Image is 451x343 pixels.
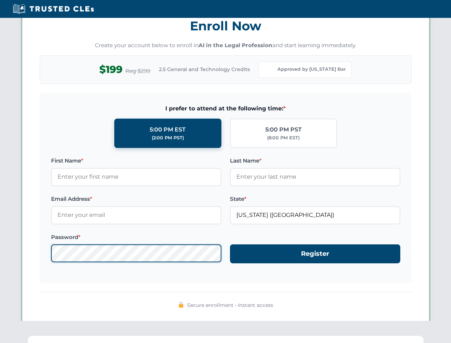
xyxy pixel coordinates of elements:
div: (8:00 PM EST) [267,134,300,141]
input: Enter your last name [230,168,400,186]
img: Florida Bar [265,65,275,75]
button: Register [230,244,400,263]
h3: Enroll Now [40,15,412,37]
input: Florida (FL) [230,206,400,224]
span: $199 [99,61,122,78]
img: Trusted CLEs [11,4,96,14]
div: 5:00 PM PST [265,125,302,134]
span: 2.5 General and Technology Credits [159,65,250,73]
label: Password [51,233,221,242]
label: State [230,195,400,203]
span: Reg $299 [125,67,150,75]
input: Enter your email [51,206,221,224]
p: Create your account below to enroll in and start learning immediately. [40,41,412,50]
label: First Name [51,156,221,165]
span: Approved by [US_STATE] Bar [277,66,346,73]
img: 🔒 [178,302,184,308]
span: Secure enrollment • Instant access [187,301,273,309]
div: (2:00 PM PST) [152,134,184,141]
div: 5:00 PM EST [150,125,186,134]
span: I prefer to attend at the following time: [51,104,400,113]
label: Last Name [230,156,400,165]
strong: AI in the Legal Profession [199,42,272,49]
label: Email Address [51,195,221,203]
input: Enter your first name [51,168,221,186]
